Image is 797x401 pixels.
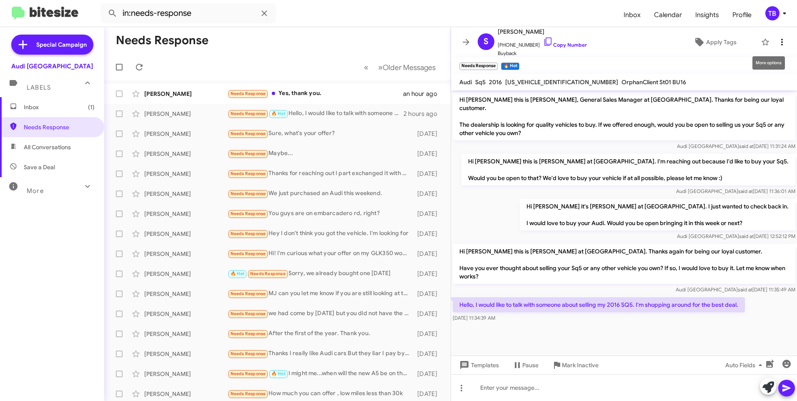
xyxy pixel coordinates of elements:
div: Sorry, we already bought one [DATE] [228,269,414,278]
div: Hi! I'm curious what your offer on my GLK350 would be? Happy holidays to you! [228,249,414,258]
span: Needs Response [231,391,266,396]
div: [PERSON_NAME] [144,210,228,218]
div: [DATE] [414,170,444,178]
p: Hi [PERSON_NAME] this is [PERSON_NAME] at [GEOGRAPHIC_DATA]. I'm reaching out because I'd like to... [461,154,795,185]
h1: Needs Response [116,34,208,47]
span: Needs Response [231,131,266,136]
div: we had come by [DATE] but you did not have the new Q8 audi [PERSON_NAME] wanted. if you want to s... [228,309,414,318]
button: Apply Tags [672,35,757,50]
div: Sure, what's your offer? [228,129,414,138]
span: Needs Response [231,151,266,156]
span: said at [739,233,754,239]
span: S [484,35,489,48]
span: Insights [689,3,726,27]
nav: Page navigation example [359,59,441,76]
span: said at [739,143,754,149]
input: Search [101,3,276,23]
div: [PERSON_NAME] [144,310,228,318]
div: [DATE] [414,390,444,398]
button: TB [758,6,788,20]
span: [PHONE_NUMBER] [498,37,587,49]
div: [PERSON_NAME] [144,250,228,258]
div: [DATE] [414,370,444,378]
div: [PERSON_NAME] [144,350,228,358]
span: Special Campaign [36,40,87,49]
span: Auto Fields [725,358,765,373]
p: Hi [PERSON_NAME] this is [PERSON_NAME], General Sales Manager at [GEOGRAPHIC_DATA]. Thanks for be... [453,92,795,140]
span: « [364,62,368,73]
span: Needs Response [250,271,286,276]
span: Templates [458,358,499,373]
span: Needs Response [231,191,266,196]
span: Inbox [24,103,95,111]
div: Thanks I really like Audi cars But they liar I pay by USD. But they give me spare tire Made in [G... [228,349,414,358]
span: Needs Response [231,291,266,296]
span: Needs Response [24,123,95,131]
span: All Conversations [24,143,71,151]
span: Apply Tags [706,35,737,50]
span: Needs Response [231,251,266,256]
div: 2 hours ago [404,110,444,118]
div: Maybe... [228,149,414,158]
div: [DATE] [414,190,444,198]
span: Buyback [498,49,587,58]
span: [US_VEHICLE_IDENTIFICATION_NUMBER] [505,78,618,86]
div: Hey I don't think you got the vehicle. I'm looking for [228,229,414,238]
span: More [27,187,44,195]
span: Mark Inactive [562,358,599,373]
div: [DATE] [414,350,444,358]
span: Older Messages [383,63,436,72]
p: Hi [PERSON_NAME] this is [PERSON_NAME] at [GEOGRAPHIC_DATA]. Thanks again for being our loyal cus... [453,244,795,284]
div: [PERSON_NAME] [144,330,228,338]
div: [PERSON_NAME] [144,230,228,238]
span: Audi [GEOGRAPHIC_DATA] [DATE] 11:31:24 AM [677,143,795,149]
div: How much you can offer , low miles less than 30k [228,389,414,398]
small: 🔥 Hot [501,63,519,70]
button: Previous [359,59,373,76]
span: Pause [522,358,539,373]
div: [PERSON_NAME] [144,150,228,158]
div: [DATE] [414,130,444,138]
div: [PERSON_NAME] [144,110,228,118]
p: Hi [PERSON_NAME] it's [PERSON_NAME] at [GEOGRAPHIC_DATA]. I just wanted to check back in. I would... [520,199,795,231]
span: [DATE] 11:34:39 AM [453,315,495,321]
div: [PERSON_NAME] [144,130,228,138]
span: Needs Response [231,371,266,376]
span: Audi [GEOGRAPHIC_DATA] [DATE] 11:35:49 AM [676,286,795,293]
span: Needs Response [231,331,266,336]
span: 🔥 Hot [271,111,286,116]
button: Next [373,59,441,76]
a: Copy Number [543,42,587,48]
div: [PERSON_NAME] [144,190,228,198]
button: Auto Fields [719,358,772,373]
div: Yes, thank you. [228,89,403,98]
span: 🔥 Hot [271,371,286,376]
button: Pause [506,358,545,373]
a: Calendar [647,3,689,27]
span: OrphanClient St01 BU16 [622,78,686,86]
div: [PERSON_NAME] [144,90,228,98]
div: [PERSON_NAME] [144,290,228,298]
div: [DATE] [414,250,444,258]
div: [PERSON_NAME] [144,170,228,178]
div: [DATE] [414,230,444,238]
div: More options [752,56,785,70]
span: Needs Response [231,351,266,356]
span: (1) [88,103,95,111]
span: Audi [GEOGRAPHIC_DATA] [DATE] 11:36:01 AM [676,188,795,194]
a: Profile [726,3,758,27]
div: [PERSON_NAME] [144,390,228,398]
a: Inbox [617,3,647,27]
span: Audi [GEOGRAPHIC_DATA] [DATE] 12:52:12 PM [677,233,795,239]
div: an hour ago [403,90,444,98]
span: [PERSON_NAME] [498,27,587,37]
span: Needs Response [231,91,266,96]
span: Needs Response [231,111,266,116]
span: said at [738,188,753,194]
span: Needs Response [231,171,266,176]
div: [DATE] [414,310,444,318]
span: 2016 [489,78,502,86]
div: [PERSON_NAME] [144,370,228,378]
